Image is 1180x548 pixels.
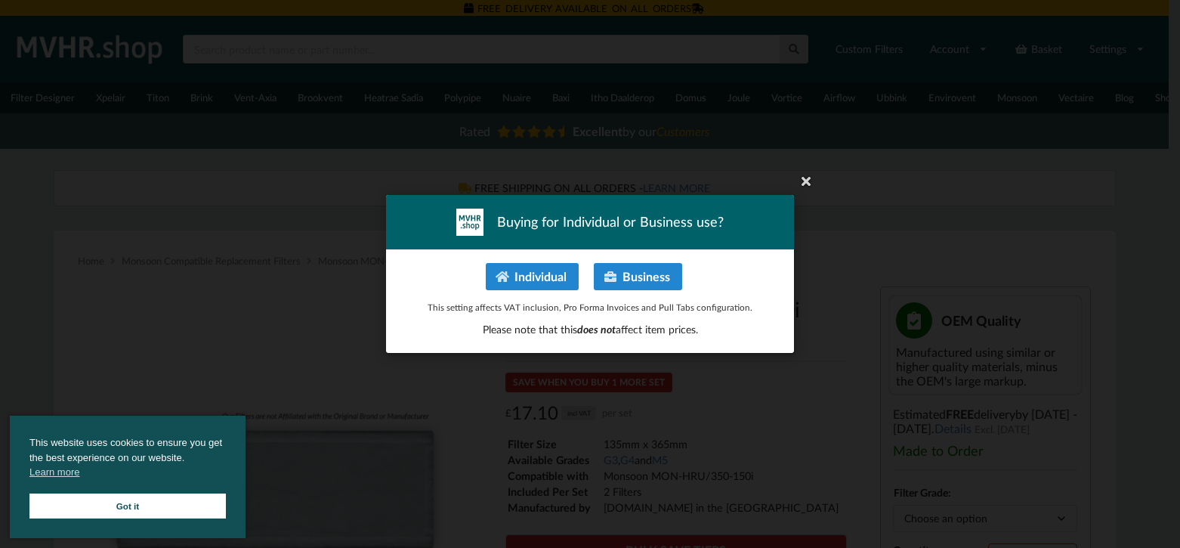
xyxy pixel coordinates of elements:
[497,212,724,231] span: Buying for Individual or Business use?
[10,416,246,538] div: cookieconsent
[29,494,226,519] a: Got it cookie
[486,263,579,290] button: Individual
[402,322,778,337] p: Please note that this affect item prices.
[402,301,778,314] p: This setting affects VAT inclusion, Pro Forma Invoices and Pull Tabs configuration.
[456,209,483,236] img: mvhr-inverted.png
[577,323,616,336] span: does not
[594,263,682,290] button: Business
[29,465,79,480] a: cookies - Learn more
[29,435,226,484] span: This website uses cookies to ensure you get the best experience on our website.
